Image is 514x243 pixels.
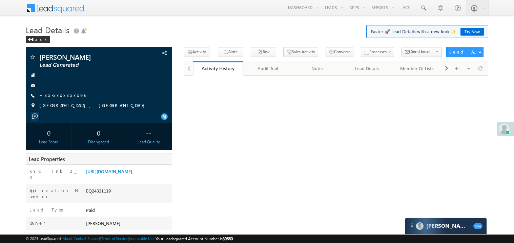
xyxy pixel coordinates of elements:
[26,24,69,35] span: Lead Details
[449,49,478,55] div: Lead Actions
[86,168,132,174] a: [URL][DOMAIN_NAME]
[251,47,276,57] button: Task
[39,62,130,68] span: Lead Generated
[473,223,482,229] span: 99+
[129,236,155,241] a: Acceptable Use
[39,54,130,60] span: [PERSON_NAME]
[29,220,45,226] label: Owner
[29,207,65,213] label: Lead Type
[127,139,170,145] div: Lead Quality
[29,168,79,180] label: KYC link 2_0
[411,48,430,55] span: Send Email
[361,47,394,57] button: Processes
[218,47,243,57] button: Note
[198,65,238,72] div: Activity History
[402,47,433,57] button: Send Email
[26,236,233,242] span: © 2025 LeadSquared | | | | |
[26,36,50,43] div: Back
[398,64,436,73] div: Member Of Lists
[127,126,170,139] div: --
[84,187,172,197] div: EQ24321119
[86,220,120,226] span: [PERSON_NAME]
[77,139,120,145] div: Disengaged
[298,64,336,73] div: Notes
[184,47,209,57] button: Activity
[326,47,353,57] button: Converse
[39,92,86,98] a: +xx-xxxxxxxx96
[84,207,172,216] div: Paid
[77,126,120,139] div: 0
[193,61,243,76] a: Activity History
[26,36,53,42] a: Back
[243,61,293,76] a: Audit Trail
[39,102,148,109] span: [GEOGRAPHIC_DATA], [GEOGRAPHIC_DATA]
[369,49,387,54] span: Processes
[405,218,487,235] div: carter-dragCarter[PERSON_NAME]99+
[29,156,65,162] span: Lead Properties
[283,47,318,57] button: Sales Activity
[446,47,484,57] button: Lead Actions
[156,236,233,241] span: Your Leadsquared Account Number is
[460,28,484,36] a: Try Now
[248,64,287,73] div: Audit Trail
[29,187,79,200] label: Application Number
[101,236,128,241] a: Terms of Service
[27,139,70,145] div: Lead Score
[348,64,386,73] div: Lead Details
[74,236,100,241] a: Contact Support
[371,28,484,35] span: Faster 🚀 Lead Details with a new look ✨
[223,236,233,241] span: 39660
[63,236,73,241] a: About
[293,61,343,76] a: Notes
[392,61,442,76] a: Member Of Lists
[27,126,70,139] div: 0
[343,61,392,76] a: Lead Details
